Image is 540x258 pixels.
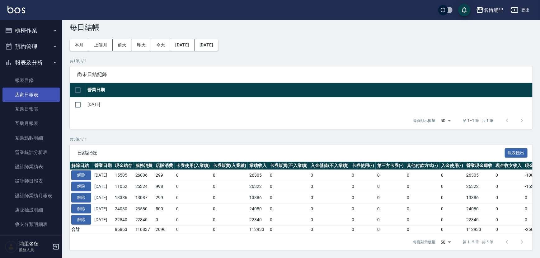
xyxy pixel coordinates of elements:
[439,162,465,170] th: 入金使用(-)
[154,214,175,226] td: 0
[248,226,268,234] td: 112933
[211,214,248,226] td: 0
[134,203,154,214] td: 23580
[350,226,376,234] td: 0
[350,170,376,181] td: 0
[309,214,350,226] td: 0
[175,192,211,203] td: 0
[463,118,493,123] p: 第 1–1 筆 共 1 筆
[465,203,494,214] td: 24080
[350,192,376,203] td: 0
[463,239,493,245] p: 第 1–5 筆 共 5 筆
[154,162,175,170] th: 店販消費
[376,162,406,170] th: 第三方卡券(-)
[465,170,494,181] td: 26305
[405,192,439,203] td: 0
[70,136,533,142] p: 共 5 筆, 1 / 1
[458,4,471,16] button: save
[71,204,91,214] button: 解除
[376,170,406,181] td: 0
[2,234,60,250] button: 客戶管理
[505,150,528,155] a: 報表匯出
[405,226,439,234] td: 0
[151,39,171,51] button: 今天
[505,148,528,158] button: 報表匯出
[405,214,439,226] td: 0
[132,39,151,51] button: 昨天
[494,192,523,203] td: 0
[268,226,309,234] td: 0
[405,162,439,170] th: 其他付款方式(-)
[376,226,406,234] td: 0
[2,39,60,55] button: 預約管理
[154,181,175,192] td: 998
[465,192,494,203] td: 13386
[154,192,175,203] td: 299
[2,55,60,71] button: 報表及分析
[413,239,436,245] p: 每頁顯示數量
[134,170,154,181] td: 26006
[413,118,436,123] p: 每頁顯示數量
[19,247,51,253] p: 服務人員
[484,6,504,14] div: 名留埔里
[2,88,60,102] a: 店家日報表
[211,162,248,170] th: 卡券販賣(入業績)
[268,192,309,203] td: 0
[439,170,465,181] td: 0
[134,181,154,192] td: 25324
[211,192,248,203] td: 0
[70,162,93,170] th: 解除日結
[71,170,91,180] button: 解除
[268,214,309,226] td: 0
[2,217,60,232] a: 收支分類明細表
[70,58,533,64] p: 共 1 筆, 1 / 1
[438,234,453,251] div: 50
[211,203,248,214] td: 0
[439,214,465,226] td: 0
[113,170,134,181] td: 15505
[376,181,406,192] td: 0
[376,203,406,214] td: 0
[170,39,194,51] button: [DATE]
[93,192,113,203] td: [DATE]
[19,241,51,247] h5: 埔里名留
[7,6,25,13] img: Logo
[211,170,248,181] td: 0
[93,203,113,214] td: [DATE]
[134,214,154,226] td: 22840
[405,181,439,192] td: 0
[211,181,248,192] td: 0
[89,39,113,51] button: 上個月
[195,39,218,51] button: [DATE]
[70,23,533,32] h3: 每日結帳
[494,181,523,192] td: 0
[465,181,494,192] td: 26322
[439,192,465,203] td: 0
[248,214,268,226] td: 22840
[494,203,523,214] td: 0
[268,170,309,181] td: 0
[376,214,406,226] td: 0
[494,170,523,181] td: 0
[2,203,60,217] a: 店販抽成明細
[2,160,60,174] a: 設計師業績表
[134,162,154,170] th: 服務消費
[113,226,134,234] td: 86863
[154,226,175,234] td: 2096
[86,97,533,112] td: [DATE]
[5,241,17,253] img: Person
[134,226,154,234] td: 110837
[93,214,113,226] td: [DATE]
[134,192,154,203] td: 13087
[465,162,494,170] th: 營業現金應收
[113,181,134,192] td: 11052
[494,162,523,170] th: 現金收支收入
[376,192,406,203] td: 0
[86,83,533,98] th: 營業日期
[93,181,113,192] td: [DATE]
[2,189,60,203] a: 設計師業績月報表
[268,162,309,170] th: 卡券販賣(不入業績)
[438,112,453,129] div: 50
[175,170,211,181] td: 0
[2,102,60,116] a: 互助日報表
